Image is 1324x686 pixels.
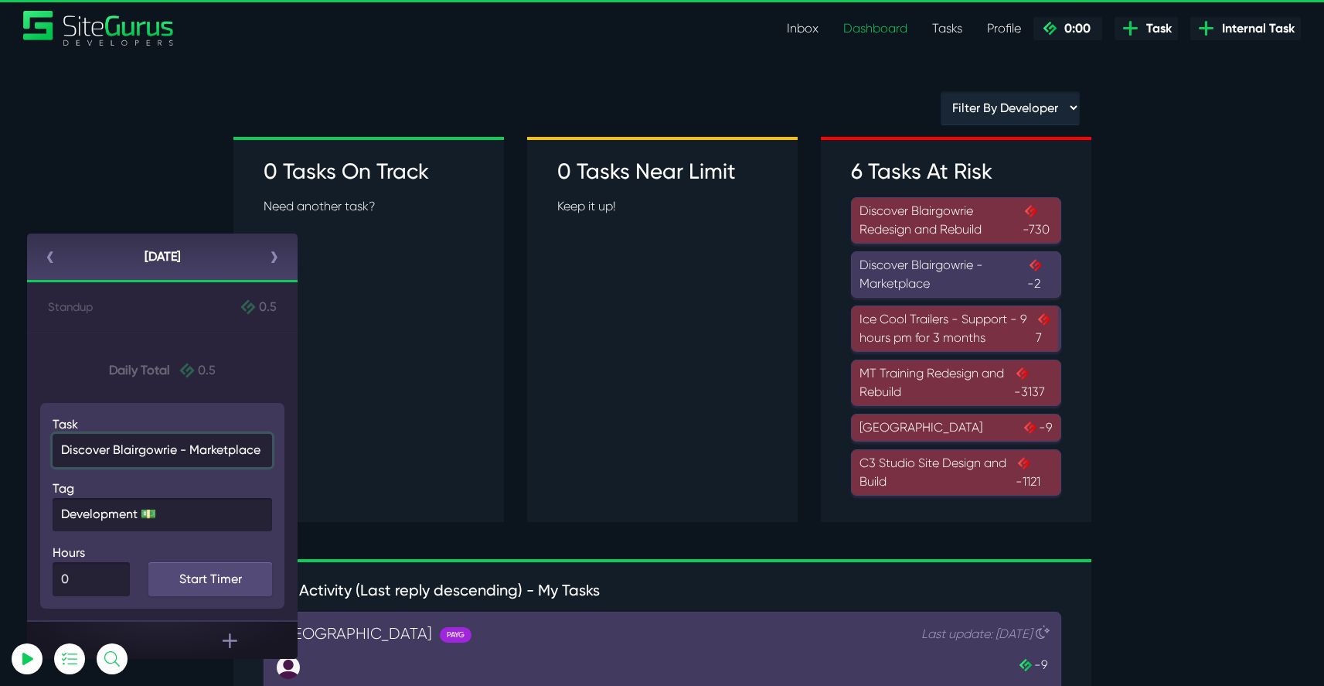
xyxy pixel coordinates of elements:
[26,329,103,363] input: 0
[1115,17,1178,40] a: Task
[1023,202,1053,239] span: -730
[859,310,1053,347] div: Ice Cool Trailers - Support - 9 hours pm for 3 months
[82,129,143,144] span: Daily Total
[277,625,432,643] a: [GEOGRAPHIC_DATA]
[1140,19,1172,38] span: Task
[121,329,245,363] a: Start Timer
[1014,364,1053,401] span: -3137
[1017,656,1047,674] span: -9
[26,310,58,329] label: Hours
[23,11,175,46] a: SiteGurus
[1022,418,1052,437] span: -9
[851,305,1061,352] a: Ice Cool Trailers - Support - 9 hours pm for 3 months7
[859,364,1053,401] div: MT Training Redesign and Rebuild
[557,159,768,185] h3: 0 Tasks Near Limit
[831,13,920,44] a: Dashboard
[557,197,768,216] p: Keep it up!
[1190,17,1301,40] a: Internal Task
[859,454,1053,491] div: C3 Studio Site Design and Build
[975,13,1033,44] a: Profile
[21,50,77,97] div: Standup
[264,197,474,216] p: Need another task?
[859,256,1053,293] div: Discover Blairgowrie - Marketplace
[774,13,831,44] a: Inbox
[152,114,189,160] p: 0.5
[264,159,474,185] h3: 0 Tasks On Track
[921,625,1048,643] p: Last update: [DATE]
[1027,256,1053,293] span: -2
[851,414,1061,442] a: [GEOGRAPHIC_DATA]-9
[851,159,1061,185] h3: 6 Tasks At Risk
[1016,454,1052,491] span: -1121
[1216,19,1295,38] span: Internal Task
[859,202,1053,239] div: Discover Blairgowrie Redesign and Rebuild
[213,50,250,97] p: Time: 0:30
[1058,21,1091,36] span: 0:00
[264,581,1061,599] h5: Task Activity (Last reply descending) - My Tasks
[851,251,1061,298] a: Discover Blairgowrie - Marketplace-2
[851,360,1061,406] a: MT Training Redesign and Rebuild-3137
[1036,310,1052,347] span: 7
[440,627,471,643] div: PAYG
[1033,17,1102,40] a: 0:00
[26,246,47,265] label: Tag
[851,449,1061,496] a: C3 Studio Site Design and Build-1121
[26,182,51,200] label: Task
[859,418,1053,437] div: [GEOGRAPHIC_DATA]
[851,197,1061,244] a: Discover Blairgowrie Redesign and Rebuild-730
[920,13,975,44] a: Tasks
[23,11,175,46] img: Sitegurus Logo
